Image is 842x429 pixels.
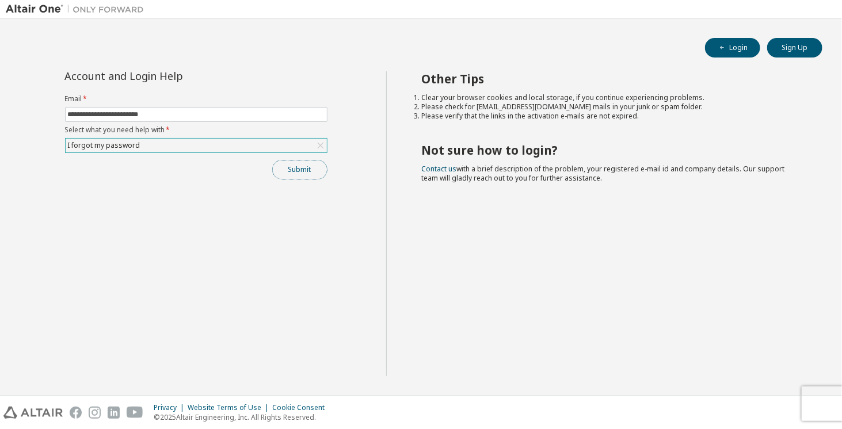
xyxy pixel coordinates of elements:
[421,71,802,86] h2: Other Tips
[89,407,101,419] img: instagram.svg
[65,71,275,81] div: Account and Login Help
[154,403,188,412] div: Privacy
[108,407,120,419] img: linkedin.svg
[70,407,82,419] img: facebook.svg
[272,160,327,179] button: Submit
[421,112,802,121] li: Please verify that the links in the activation e-mails are not expired.
[421,143,802,158] h2: Not sure how to login?
[66,139,327,152] div: I forgot my password
[3,407,63,419] img: altair_logo.svg
[421,164,784,183] span: with a brief description of the problem, your registered e-mail id and company details. Our suppo...
[6,3,150,15] img: Altair One
[65,125,327,135] label: Select what you need help with
[65,94,327,104] label: Email
[421,93,802,102] li: Clear your browser cookies and local storage, if you continue experiencing problems.
[421,164,456,174] a: Contact us
[188,403,272,412] div: Website Terms of Use
[272,403,332,412] div: Cookie Consent
[154,412,332,422] p: © 2025 Altair Engineering, Inc. All Rights Reserved.
[705,38,760,58] button: Login
[421,102,802,112] li: Please check for [EMAIL_ADDRESS][DOMAIN_NAME] mails in your junk or spam folder.
[127,407,143,419] img: youtube.svg
[767,38,822,58] button: Sign Up
[66,139,142,152] div: I forgot my password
